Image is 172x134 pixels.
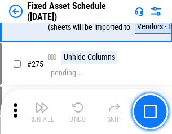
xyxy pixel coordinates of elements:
span: # 275 [27,60,43,69]
div: Unhide Columns [61,51,117,64]
img: Support [135,7,144,16]
div: pending... [51,69,83,77]
img: Settings menu [149,5,163,18]
img: Back [9,5,23,18]
div: Fixed Asset Schedule ([DATE]) [27,1,130,22]
img: Main button [143,105,157,118]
